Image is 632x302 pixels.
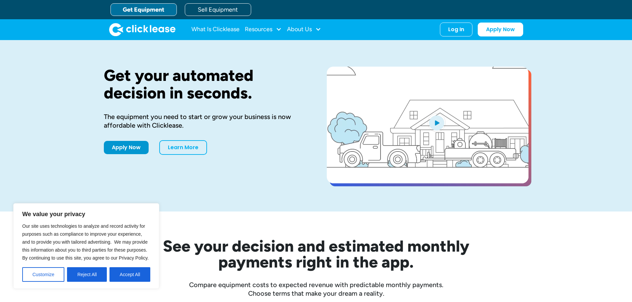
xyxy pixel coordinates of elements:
div: About Us [287,23,321,36]
img: Clicklease logo [109,23,176,36]
a: Sell Equipment [185,3,251,16]
h2: See your decision and estimated monthly payments right in the app. [130,238,502,270]
a: Apply Now [104,141,149,154]
div: Log In [448,26,464,33]
button: Accept All [109,267,150,282]
div: The equipment you need to start or grow your business is now affordable with Clicklease. [104,112,306,130]
button: Reject All [67,267,107,282]
div: Compare equipment costs to expected revenue with predictable monthly payments. Choose terms that ... [104,280,528,298]
div: We value your privacy [13,203,159,289]
a: What Is Clicklease [191,23,240,36]
p: We value your privacy [22,210,150,218]
a: home [109,23,176,36]
img: Blue play button logo on a light blue circular background [428,113,446,132]
div: Resources [245,23,282,36]
a: Get Equipment [110,3,177,16]
button: Customize [22,267,64,282]
a: Learn More [159,140,207,155]
a: open lightbox [327,67,528,183]
h1: Get your automated decision in seconds. [104,67,306,102]
span: Our site uses technologies to analyze and record activity for purposes such as compliance to impr... [22,223,149,261]
a: Apply Now [478,23,523,36]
